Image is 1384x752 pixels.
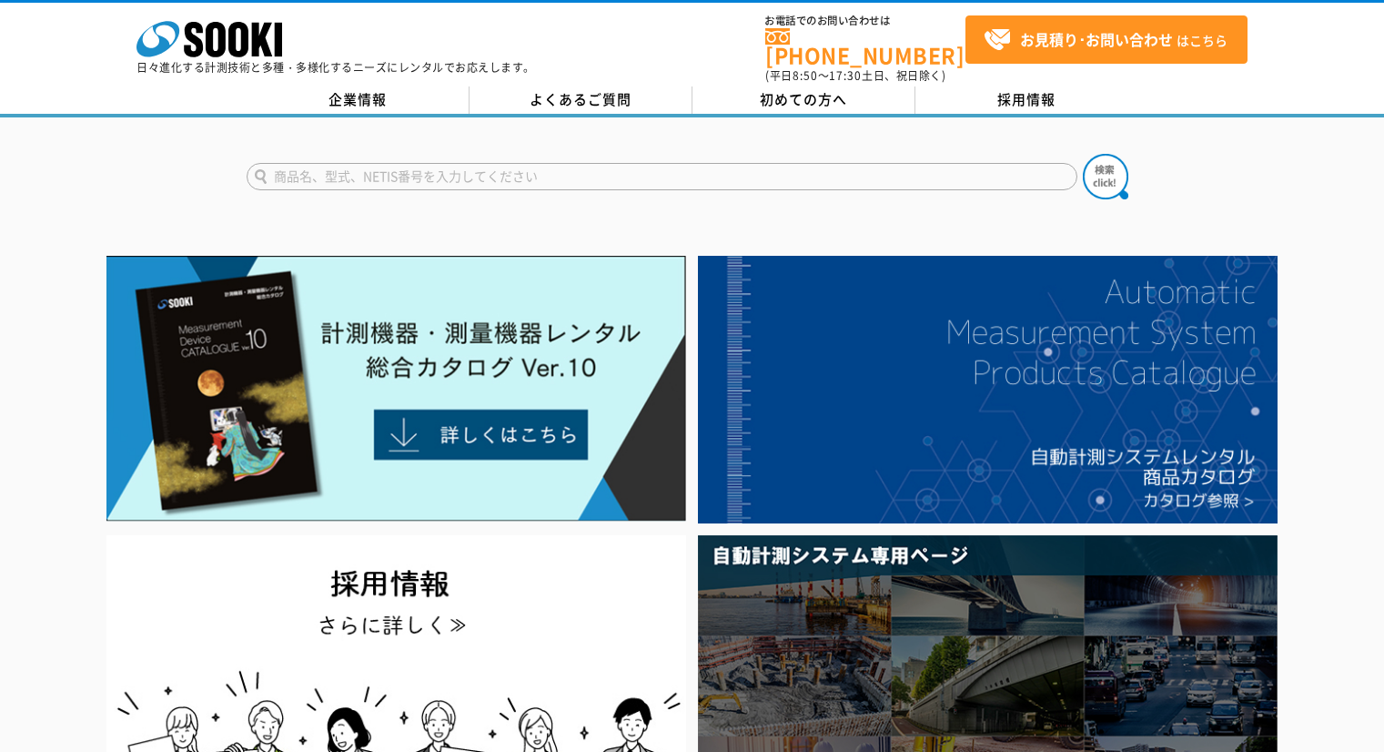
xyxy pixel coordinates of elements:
span: 初めての方へ [760,89,847,109]
a: [PHONE_NUMBER] [765,28,965,66]
input: 商品名、型式、NETIS番号を入力してください [247,163,1077,190]
span: はこちら [984,26,1227,54]
a: 採用情報 [915,86,1138,114]
img: btn_search.png [1083,154,1128,199]
span: 8:50 [793,67,818,84]
a: よくあるご質問 [470,86,692,114]
p: 日々進化する計測技術と多種・多様化するニーズにレンタルでお応えします。 [136,62,535,73]
span: お電話でのお問い合わせは [765,15,965,26]
span: (平日 ～ 土日、祝日除く) [765,67,945,84]
a: 初めての方へ [692,86,915,114]
strong: お見積り･お問い合わせ [1020,28,1173,50]
img: 自動計測システムカタログ [698,256,1278,523]
a: お見積り･お問い合わせはこちら [965,15,1248,64]
img: Catalog Ver10 [106,256,686,522]
span: 17:30 [829,67,862,84]
a: 企業情報 [247,86,470,114]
